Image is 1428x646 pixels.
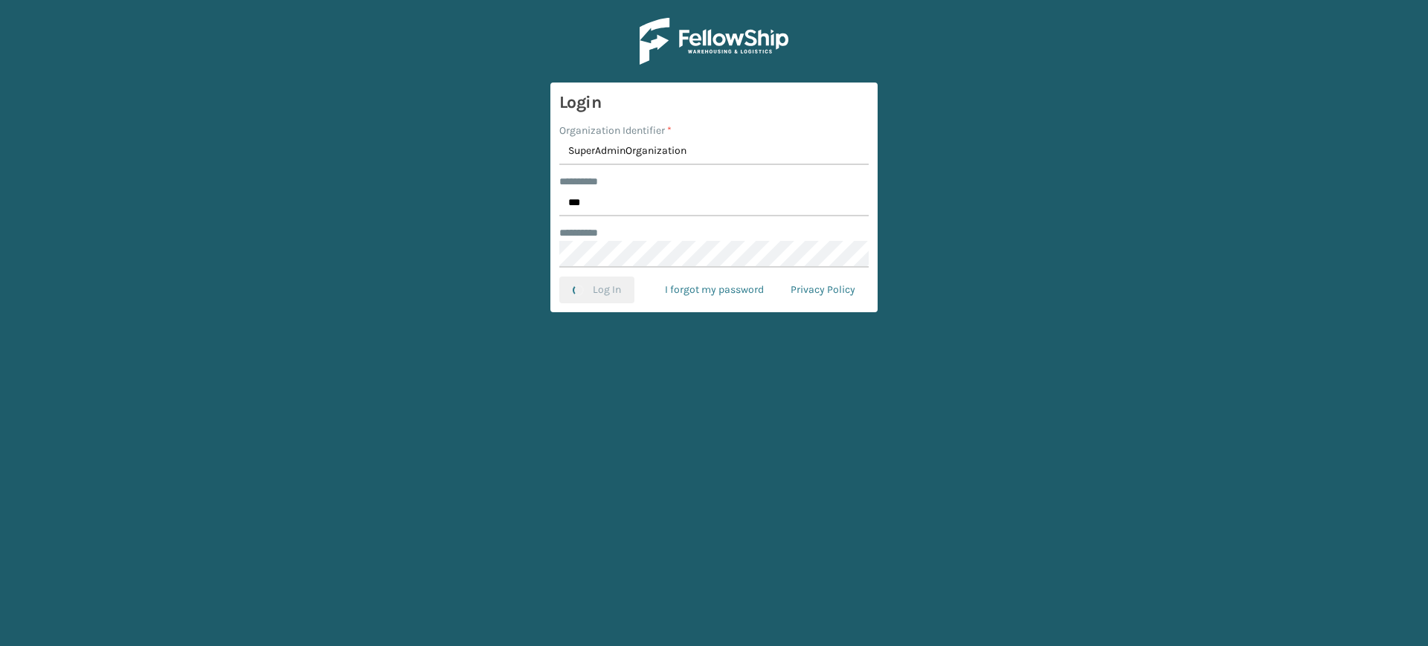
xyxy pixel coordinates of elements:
label: Organization Identifier [559,123,672,138]
img: Logo [640,18,788,65]
button: Log In [559,277,634,303]
a: I forgot my password [652,277,777,303]
a: Privacy Policy [777,277,869,303]
h3: Login [559,91,869,114]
